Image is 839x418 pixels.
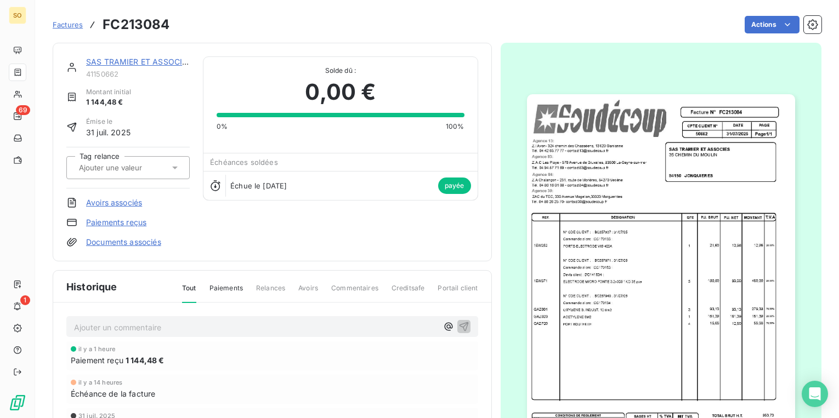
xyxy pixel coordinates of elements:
[86,57,191,66] a: SAS TRAMIER ET ASSOCIES
[305,76,376,108] span: 0,00 €
[298,283,318,302] span: Avoirs
[210,158,278,167] span: Échéances soldées
[86,70,190,78] span: 41150662
[86,197,142,208] a: Avoirs associés
[745,16,800,33] button: Actions
[9,7,26,24] div: SO
[78,163,188,173] input: Ajouter une valeur
[78,346,115,352] span: il y a 1 heure
[256,283,285,302] span: Relances
[438,177,471,194] span: payée
[86,117,131,127] span: Émise le
[9,394,26,411] img: Logo LeanPay
[86,87,131,97] span: Montant initial
[71,388,155,399] span: Échéance de la facture
[446,122,464,131] span: 100%
[78,379,122,386] span: il y a 14 heures
[103,15,169,35] h3: FC213084
[86,127,131,138] span: 31 juil. 2025
[86,217,146,228] a: Paiements reçus
[126,354,165,366] span: 1 144,48 €
[392,283,425,302] span: Creditsafe
[230,181,287,190] span: Échue le [DATE]
[182,283,196,303] span: Tout
[217,66,464,76] span: Solde dû :
[71,354,123,366] span: Paiement reçu
[53,20,83,29] span: Factures
[86,237,161,248] a: Documents associés
[217,122,228,131] span: 0%
[20,295,30,305] span: 1
[209,283,243,302] span: Paiements
[438,283,478,302] span: Portail client
[16,105,30,115] span: 69
[66,279,117,294] span: Historique
[53,19,83,30] a: Factures
[86,97,131,108] span: 1 144,48 €
[802,381,828,407] div: Open Intercom Messenger
[331,283,378,302] span: Commentaires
